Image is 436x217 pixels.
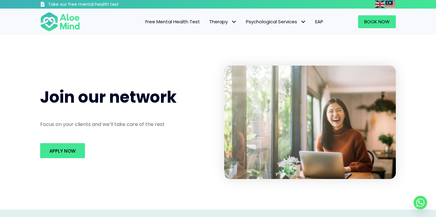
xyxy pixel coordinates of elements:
a: Book Now [358,15,396,28]
a: Malay [385,1,396,8]
p: Focus on your clients and we’ll take care of the rest [40,121,212,128]
span: Apply Now [49,148,76,154]
a: English [375,1,385,8]
a: EAP [311,15,328,28]
span: Psychological Services: submenu [299,17,308,26]
img: ms [385,1,395,8]
span: EAP [315,18,323,25]
img: en [375,1,385,8]
a: TherapyTherapy: submenu [205,15,241,28]
span: Book Now [364,18,390,25]
span: Therapy [209,18,237,25]
nav: Menu [88,15,328,28]
img: Happy young asian girl working at a coffee shop with a laptop [224,66,396,179]
img: Aloe mind Logo [40,12,80,32]
span: Therapy: submenu [229,17,238,26]
span: Psychological Services [246,18,306,25]
span: Free Mental Health Test [145,18,200,25]
a: Take our free mental health test [40,2,151,9]
span: Join our network [40,86,177,108]
h3: Take our free mental health test [48,2,151,8]
a: Apply Now [40,143,85,158]
a: Psychological ServicesPsychological Services: submenu [241,15,311,28]
a: Whatsapp [414,196,427,209]
a: Free Mental Health Test [141,15,205,28]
